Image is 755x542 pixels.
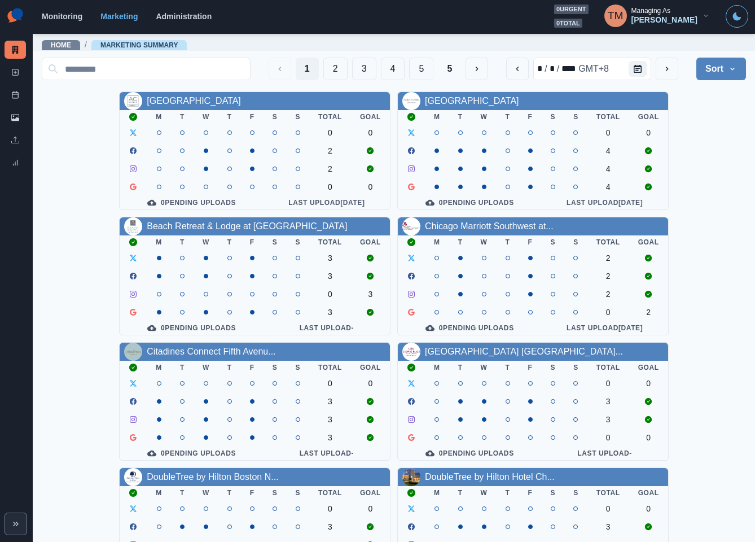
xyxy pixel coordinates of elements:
[273,449,381,458] div: Last Upload -
[519,110,542,124] th: F
[318,146,342,155] div: 2
[542,361,565,374] th: S
[519,486,542,500] th: F
[402,92,420,110] img: 321580747714580
[629,486,668,500] th: Goal
[318,253,342,263] div: 3
[542,235,565,249] th: S
[5,86,26,104] a: Post Schedule
[309,235,351,249] th: Total
[595,5,719,27] button: Managing As[PERSON_NAME]
[596,308,620,317] div: 0
[587,486,629,500] th: Total
[577,62,610,76] div: time zone
[638,379,659,388] div: 0
[425,347,623,356] a: [GEOGRAPHIC_DATA] [GEOGRAPHIC_DATA]...
[241,486,264,500] th: F
[360,504,381,513] div: 0
[551,449,659,458] div: Last Upload -
[542,486,565,500] th: S
[5,154,26,172] a: Review Summary
[194,361,218,374] th: W
[596,504,620,513] div: 0
[596,272,620,281] div: 2
[407,198,533,207] div: 0 Pending Uploads
[696,58,746,80] button: Sort
[564,361,587,374] th: S
[551,198,659,207] div: Last Upload [DATE]
[241,110,264,124] th: F
[596,415,620,424] div: 3
[5,63,26,81] a: New Post
[425,361,449,374] th: M
[129,324,254,333] div: 0 Pending Uploads
[543,62,548,76] div: /
[438,58,461,80] button: Last Page
[360,128,381,137] div: 0
[596,146,620,155] div: 4
[402,217,420,235] img: 112948409016
[638,433,659,442] div: 0
[587,110,629,124] th: Total
[5,513,27,535] button: Expand
[472,486,497,500] th: W
[351,110,390,124] th: Goal
[318,164,342,173] div: 2
[323,58,348,80] button: Page 2
[542,110,565,124] th: S
[449,486,472,500] th: T
[536,62,610,76] div: Date
[264,361,287,374] th: S
[472,235,497,249] th: W
[147,110,171,124] th: M
[351,235,390,249] th: Goal
[449,361,472,374] th: T
[124,217,142,235] img: 113776218655807
[449,110,472,124] th: T
[631,7,670,15] div: Managing As
[497,235,519,249] th: T
[596,164,620,173] div: 4
[596,397,620,406] div: 3
[318,128,342,137] div: 0
[318,433,342,442] div: 3
[296,58,319,80] button: Page 1
[352,58,376,80] button: Page 3
[407,449,533,458] div: 0 Pending Uploads
[124,468,142,486] img: 495180477166361
[629,235,668,249] th: Goal
[286,110,309,124] th: S
[554,19,582,28] span: 0 total
[85,39,87,51] span: /
[286,486,309,500] th: S
[425,486,449,500] th: M
[273,324,381,333] div: Last Upload -
[273,198,381,207] div: Last Upload [DATE]
[171,110,194,124] th: T
[596,182,620,191] div: 4
[608,2,624,29] div: Tony Manalo
[596,522,620,531] div: 3
[587,361,629,374] th: Total
[318,182,342,191] div: 0
[124,343,142,361] img: 104485881301091
[596,290,620,299] div: 2
[194,110,218,124] th: W
[100,12,138,21] a: Marketing
[318,272,342,281] div: 3
[402,468,420,486] img: 105949089484820
[309,361,351,374] th: Total
[360,290,381,299] div: 3
[548,62,556,76] div: day
[147,472,278,482] a: DoubleTree by Hilton Boston N...
[519,235,542,249] th: F
[241,235,264,249] th: F
[425,472,555,482] a: DoubleTree by Hilton Hotel Ch...
[286,235,309,249] th: S
[497,486,519,500] th: T
[409,58,433,80] button: Page 5
[497,361,519,374] th: T
[449,235,472,249] th: T
[124,92,142,110] img: 1099810753417731
[5,108,26,126] a: Media Library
